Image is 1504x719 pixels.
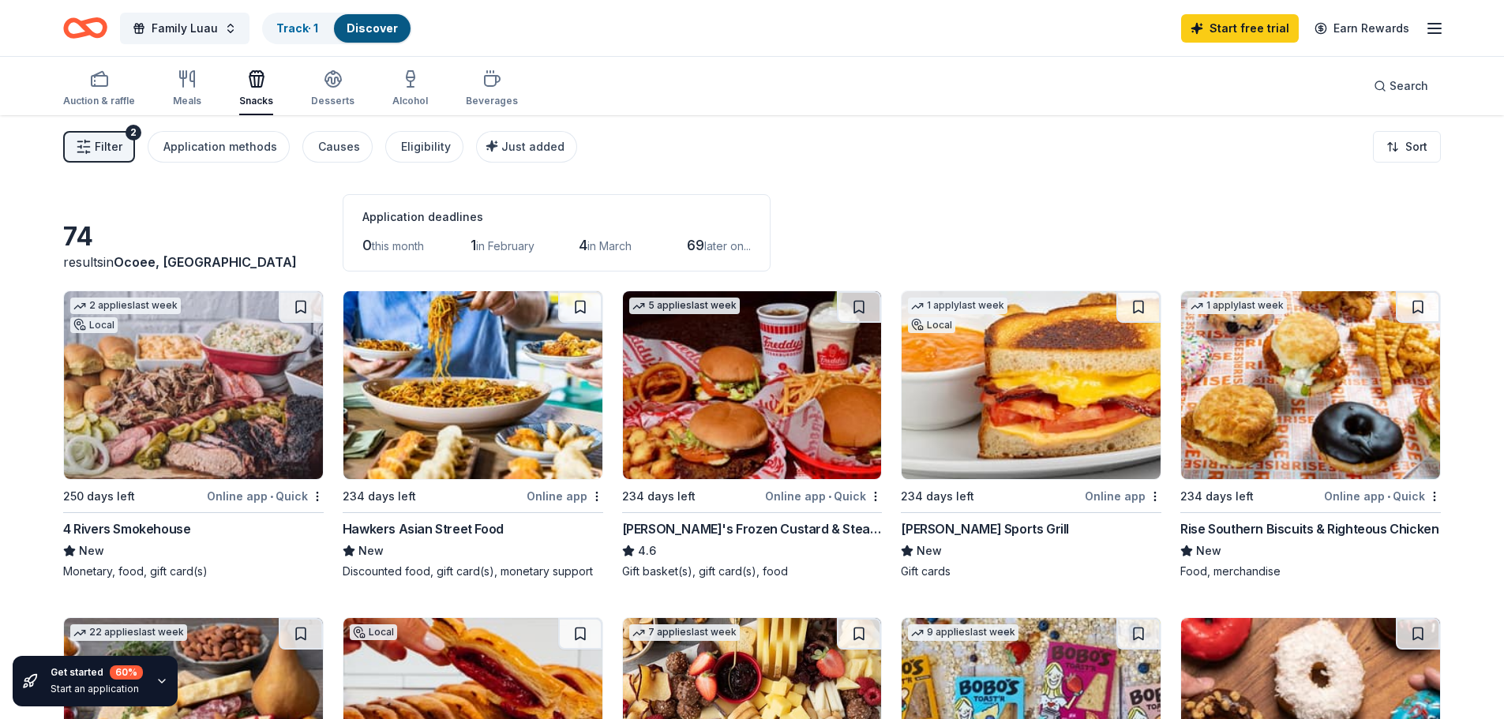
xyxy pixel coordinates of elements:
[318,137,360,156] div: Causes
[622,487,696,506] div: 234 days left
[70,624,187,641] div: 22 applies last week
[623,291,882,479] img: Image for Freddy's Frozen Custard & Steakburgers
[343,487,416,506] div: 234 days left
[392,63,428,115] button: Alcohol
[63,9,107,47] a: Home
[126,125,141,140] div: 2
[173,95,201,107] div: Meals
[1180,564,1441,579] div: Food, merchandise
[1373,131,1441,163] button: Sort
[311,95,354,107] div: Desserts
[343,290,603,579] a: Image for Hawkers Asian Street Food234 days leftOnline appHawkers Asian Street FoodNewDiscounted ...
[901,564,1161,579] div: Gift cards
[638,541,656,560] span: 4.6
[343,291,602,479] img: Image for Hawkers Asian Street Food
[765,486,882,506] div: Online app Quick
[70,317,118,333] div: Local
[262,13,412,44] button: Track· 1Discover
[63,131,135,163] button: Filter2
[1181,291,1440,479] img: Image for Rise Southern Biscuits & Righteous Chicken
[270,490,273,503] span: •
[63,63,135,115] button: Auction & raffle
[70,298,181,314] div: 2 applies last week
[63,290,324,579] a: Image for 4 Rivers Smokehouse2 applieslast weekLocal250 days leftOnline app•Quick4 Rivers Smokeho...
[917,541,942,560] span: New
[1187,298,1287,314] div: 1 apply last week
[471,237,476,253] span: 1
[347,21,398,35] a: Discover
[79,541,104,560] span: New
[95,137,122,156] span: Filter
[64,291,323,479] img: Image for 4 Rivers Smokehouse
[1180,290,1441,579] a: Image for Rise Southern Biscuits & Righteous Chicken1 applylast week234 days leftOnline app•Quick...
[902,291,1161,479] img: Image for Duffy's Sports Grill
[622,519,883,538] div: [PERSON_NAME]'s Frozen Custard & Steakburgers
[63,564,324,579] div: Monetary, food, gift card(s)
[687,237,704,253] span: 69
[239,63,273,115] button: Snacks
[1405,137,1427,156] span: Sort
[358,541,384,560] span: New
[1324,486,1441,506] div: Online app Quick
[908,317,955,333] div: Local
[120,13,249,44] button: Family Luau
[63,221,324,253] div: 74
[51,683,143,695] div: Start an application
[629,298,740,314] div: 5 applies last week
[103,254,297,270] span: in
[63,487,135,506] div: 250 days left
[1196,541,1221,560] span: New
[1180,519,1438,538] div: Rise Southern Biscuits & Righteous Chicken
[302,131,373,163] button: Causes
[63,519,190,538] div: 4 Rivers Smokehouse
[476,239,534,253] span: in February
[527,486,603,506] div: Online app
[476,131,577,163] button: Just added
[901,290,1161,579] a: Image for Duffy's Sports Grill1 applylast weekLocal234 days leftOnline app[PERSON_NAME] Sports Gr...
[343,564,603,579] div: Discounted food, gift card(s), monetary support
[1390,77,1428,95] span: Search
[901,487,974,506] div: 234 days left
[311,63,354,115] button: Desserts
[350,624,397,640] div: Local
[1387,490,1390,503] span: •
[828,490,831,503] span: •
[622,564,883,579] div: Gift basket(s), gift card(s), food
[1181,14,1299,43] a: Start free trial
[362,208,751,227] div: Application deadlines
[239,95,273,107] div: Snacks
[501,140,564,153] span: Just added
[385,131,463,163] button: Eligibility
[901,519,1069,538] div: [PERSON_NAME] Sports Grill
[908,298,1007,314] div: 1 apply last week
[1085,486,1161,506] div: Online app
[152,19,218,38] span: Family Luau
[587,239,632,253] span: in March
[392,95,428,107] div: Alcohol
[63,253,324,271] div: results
[466,95,518,107] div: Beverages
[466,63,518,115] button: Beverages
[629,624,740,641] div: 7 applies last week
[1361,70,1441,102] button: Search
[401,137,451,156] div: Eligibility
[276,21,318,35] a: Track· 1
[704,239,751,253] span: later on...
[173,63,201,115] button: Meals
[63,95,135,107] div: Auction & raffle
[148,131,290,163] button: Application methods
[114,254,297,270] span: Ocoee, [GEOGRAPHIC_DATA]
[163,137,277,156] div: Application methods
[343,519,504,538] div: Hawkers Asian Street Food
[110,665,143,680] div: 60 %
[51,665,143,680] div: Get started
[908,624,1018,641] div: 9 applies last week
[1305,14,1419,43] a: Earn Rewards
[579,237,587,253] span: 4
[362,237,372,253] span: 0
[207,486,324,506] div: Online app Quick
[1180,487,1254,506] div: 234 days left
[622,290,883,579] a: Image for Freddy's Frozen Custard & Steakburgers5 applieslast week234 days leftOnline app•Quick[P...
[372,239,424,253] span: this month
